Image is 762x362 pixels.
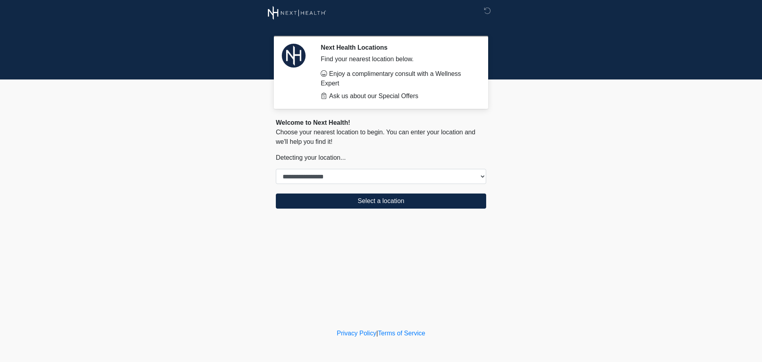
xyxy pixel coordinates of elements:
a: Privacy Policy [337,330,377,337]
span: Choose your nearest location to begin. You can enter your location and we'll help you find it! [276,129,475,145]
img: Next Health Wellness Logo [268,6,326,20]
h2: Next Health Locations [321,44,474,51]
div: Find your nearest location below. [321,54,474,64]
li: Enjoy a complimentary consult with a Wellness Expert [321,69,474,88]
a: Terms of Service [378,330,425,337]
li: Ask us about our Special Offers [321,91,474,101]
div: Welcome to Next Health! [276,118,486,128]
button: Select a location [276,194,486,209]
span: Detecting your location... [276,154,346,161]
a: | [376,330,378,337]
img: Agent Avatar [282,44,306,68]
